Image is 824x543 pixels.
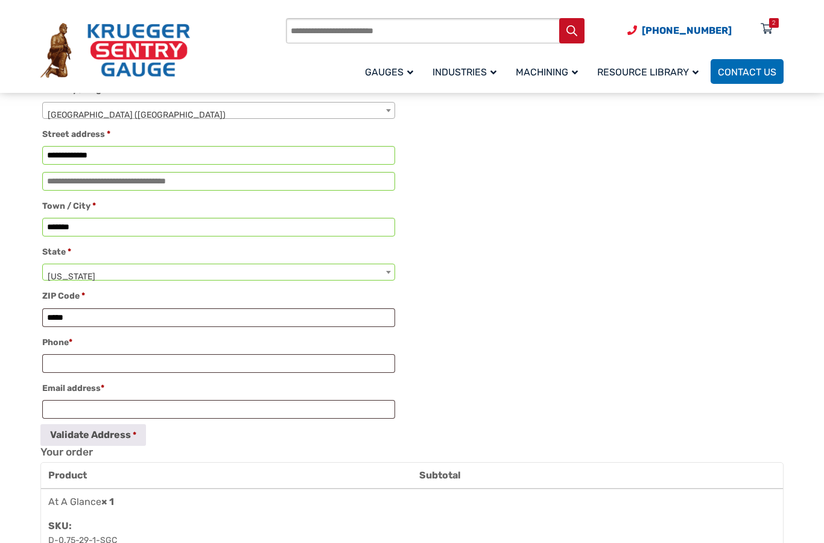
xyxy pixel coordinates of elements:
span: Contact Us [718,66,776,78]
strong: × 1 [101,496,114,507]
a: Machining [509,57,590,86]
span: Nebraska [43,264,395,290]
label: ZIP Code [42,288,395,305]
button: Validate Address [40,424,146,446]
label: Email address [42,380,395,397]
div: 2 [772,18,776,28]
dt: SKU: [48,519,402,533]
h3: Your order [40,446,784,459]
label: Street address [42,126,395,143]
span: [PHONE_NUMBER] [642,25,732,36]
span: United States (US) [43,103,395,128]
label: Town / City [42,198,395,215]
a: Industries [425,57,509,86]
a: Gauges [358,57,425,86]
a: Contact Us [711,59,784,84]
a: Resource Library [590,57,711,86]
span: Country / Region [42,102,395,119]
th: Subtotal [412,463,783,489]
span: Machining [516,66,578,78]
th: Product [41,463,412,489]
span: Resource Library [597,66,699,78]
span: Industries [433,66,496,78]
img: Krueger Sentry Gauge [40,23,190,78]
label: Phone [42,334,395,351]
span: State [42,264,395,281]
label: State [42,244,395,261]
a: Phone Number (920) 434-8860 [627,23,732,38]
span: Gauges [365,66,413,78]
